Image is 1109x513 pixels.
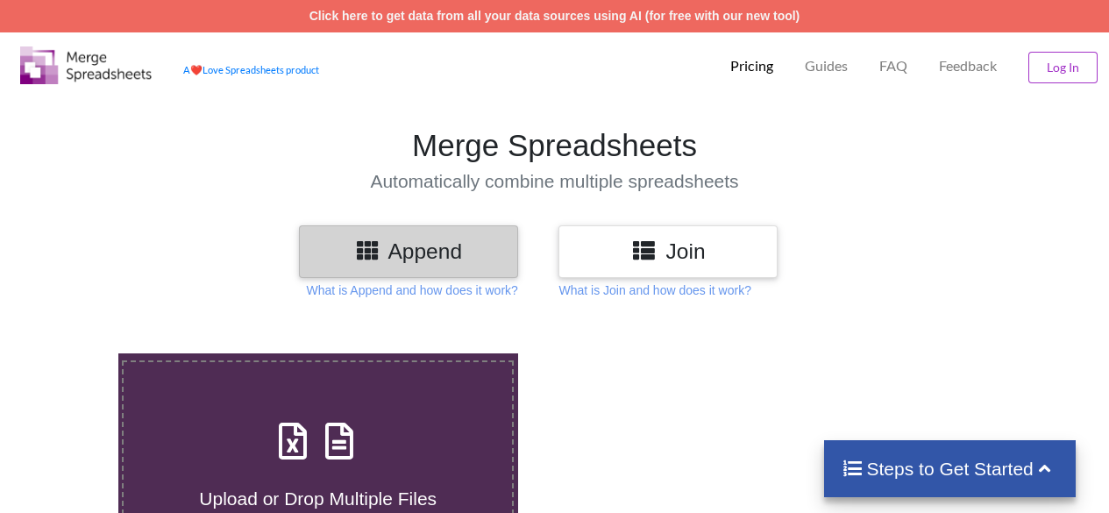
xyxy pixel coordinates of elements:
[309,9,800,23] a: Click here to get data from all your data sources using AI (for free with our new tool)
[730,57,773,75] p: Pricing
[183,64,319,75] a: AheartLove Spreadsheets product
[1028,52,1098,83] button: Log In
[805,57,848,75] p: Guides
[20,46,152,84] img: Logo.png
[312,239,505,264] h3: Append
[842,458,1058,480] h4: Steps to Get Started
[307,281,518,299] p: What is Append and how does it work?
[879,57,907,75] p: FAQ
[572,239,764,264] h3: Join
[939,59,997,73] span: Feedback
[558,281,750,299] p: What is Join and how does it work?
[190,64,203,75] span: heart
